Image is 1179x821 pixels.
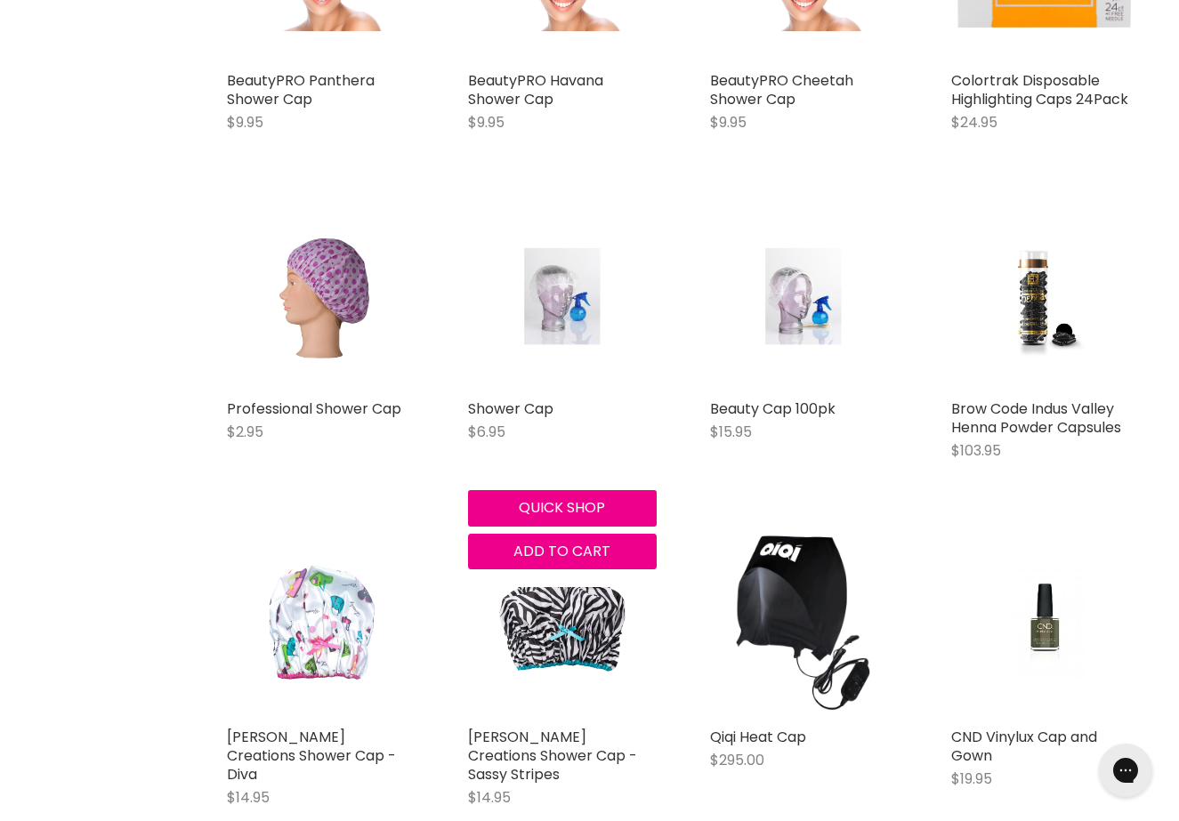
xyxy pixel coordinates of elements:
a: Shower Cap [468,203,656,390]
a: [PERSON_NAME] Creations Shower Cap - Diva [227,727,396,785]
span: $103.95 [951,440,1001,461]
span: $19.95 [951,769,992,789]
img: Beauty Cap 100pk [741,203,866,390]
span: $9.95 [468,112,505,133]
span: Add to cart [513,541,610,561]
img: Professional Shower Cap [258,203,384,390]
span: $15.95 [710,422,752,442]
span: $14.95 [468,787,511,808]
a: BeautyPRO Havana Shower Cap [468,70,603,109]
span: $9.95 [710,112,747,133]
a: Shower Cap [468,398,553,419]
a: BeautyPRO Cheetah Shower Cap [710,70,853,109]
a: Betty Dain Creations Shower Cap - Diva [227,530,415,718]
img: CND Vinylux Cap and Gown [982,530,1108,718]
a: CND Vinylux Cap and Gown [951,727,1097,766]
img: Qiqi Heat Cap [710,530,898,718]
span: $24.95 [951,112,997,133]
iframe: Gorgias live chat messenger [1090,737,1161,803]
a: Colortrak Disposable Highlighting Caps 24Pack [951,70,1128,109]
a: Beauty Cap 100pk [710,398,836,419]
a: [PERSON_NAME] Creations Shower Cap - Sassy Stripes [468,727,637,785]
span: $2.95 [227,422,263,442]
a: Professional Shower Cap [227,398,401,419]
a: Brow Code Indus Valley Henna Powder Capsules [951,203,1139,390]
img: Brow Code Indus Valley Henna Powder Capsules [982,203,1108,390]
span: $6.95 [468,422,505,442]
a: Beauty Cap 100pk [710,203,898,390]
a: BeautyPRO Panthera Shower Cap [227,70,375,109]
a: Betty Dain Creations Shower Cap - Sassy Stripes [468,530,656,718]
span: $9.95 [227,112,263,133]
img: Betty Dain Creations Shower Cap - Diva [250,530,391,718]
a: Brow Code Indus Valley Henna Powder Capsules [951,398,1121,438]
img: Shower Cap [500,203,625,390]
span: $295.00 [710,750,764,770]
button: Add to cart [468,534,656,569]
a: CND Vinylux Cap and Gown [951,530,1139,718]
a: Professional Shower Cap [227,203,415,390]
img: Betty Dain Creations Shower Cap - Sassy Stripes [492,530,633,718]
span: $14.95 [227,787,270,808]
button: Quick shop [468,490,656,526]
a: Qiqi Heat Cap [710,727,806,747]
